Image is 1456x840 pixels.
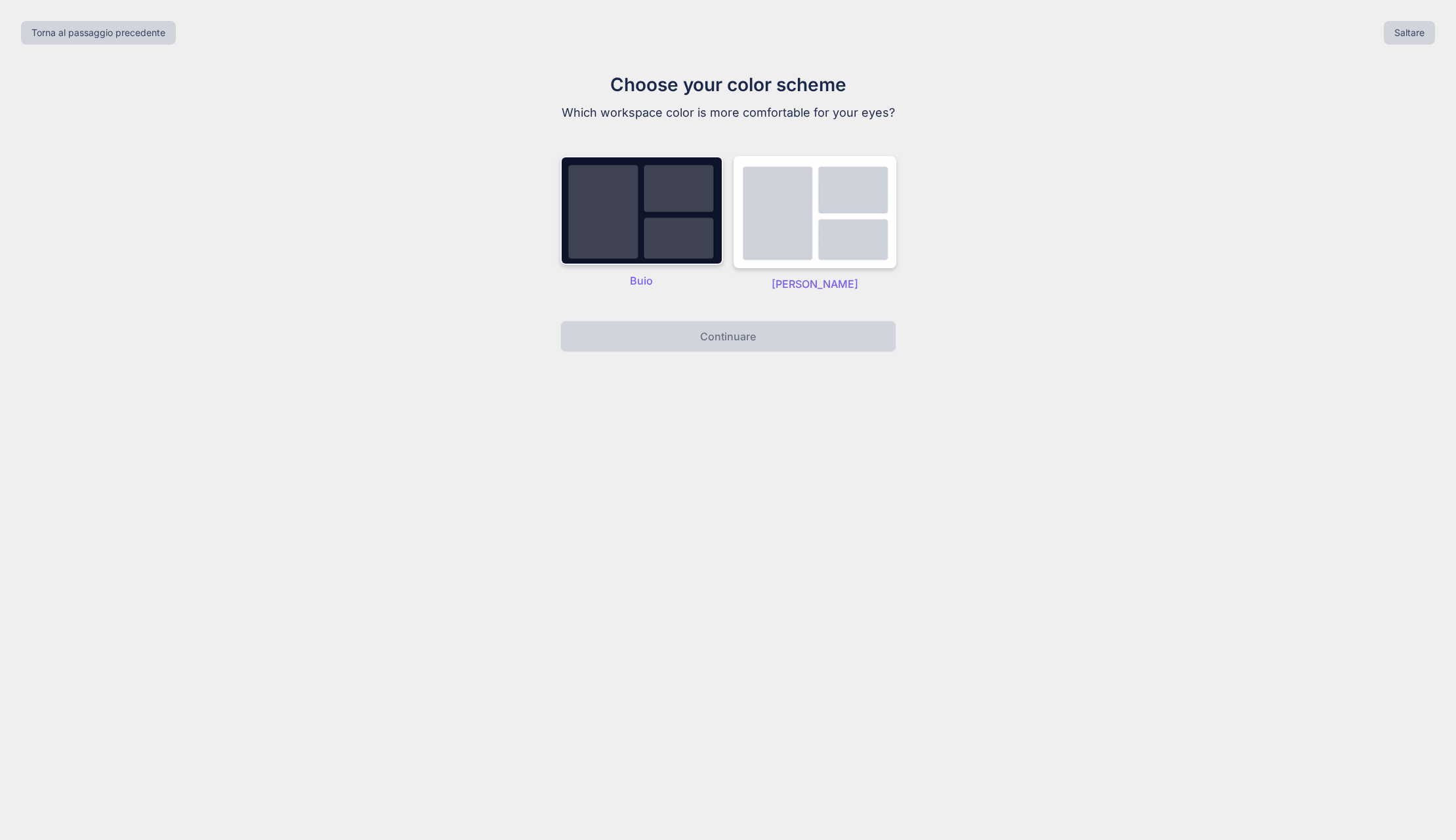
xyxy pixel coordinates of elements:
p: Buio [560,273,723,289]
button: Continuare [560,321,896,352]
button: Saltare [1384,21,1435,45]
img: dark [734,156,896,268]
p: Continuare [700,329,756,344]
p: [PERSON_NAME] [734,276,896,292]
h1: Choose your color scheme [508,71,949,98]
p: Which workspace color is more comfortable for your eyes? [508,104,949,122]
button: Torna al passaggio precedente [21,21,176,45]
img: dark [560,156,723,265]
